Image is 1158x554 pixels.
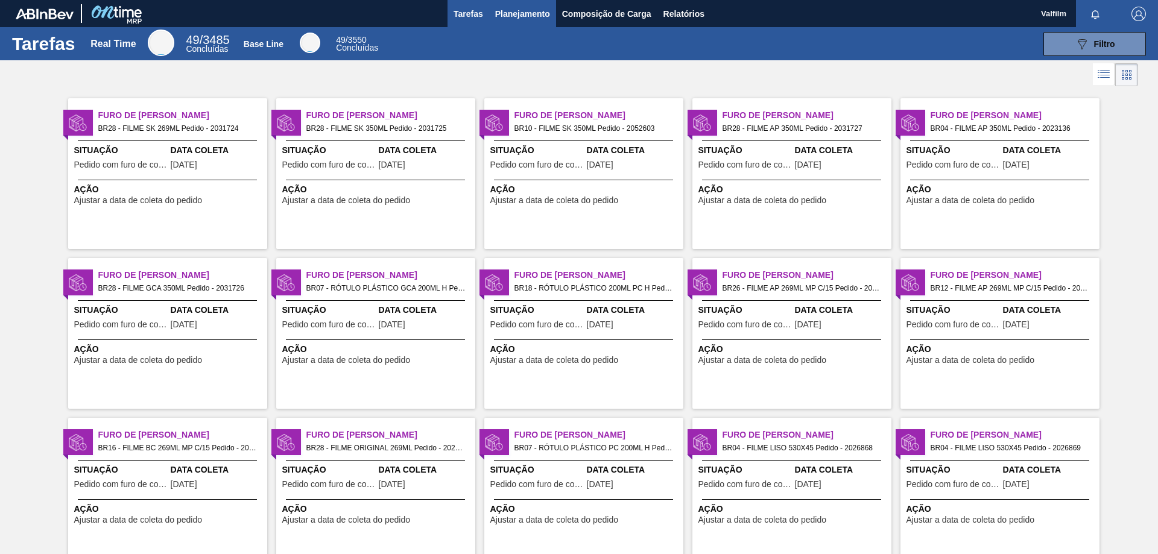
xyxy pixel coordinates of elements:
span: BR04 - FILME LISO 530X45 Pedido - 2026869 [931,441,1090,455]
span: 09/10/2025 [1003,320,1030,329]
span: Ação [74,183,264,196]
span: Furo de Coleta [514,429,683,441]
span: Situação [282,144,376,157]
span: Composição de Carga [562,7,651,21]
span: Data Coleta [795,144,888,157]
span: Furo de Coleta [306,109,475,122]
span: 49 [336,35,346,45]
img: status [69,114,87,132]
span: Situação [74,464,168,476]
span: BR28 - FILME ORIGINAL 269ML Pedido - 2026936 [306,441,466,455]
div: Base Line [336,36,378,52]
span: Ação [74,503,264,515]
span: Ação [698,503,888,515]
img: status [277,114,295,132]
img: status [277,274,295,292]
span: Ajustar a data de coleta do pedido [74,196,203,205]
div: Base Line [244,39,283,49]
span: Ação [906,343,1096,356]
span: 09/10/2025 [171,480,197,489]
h1: Tarefas [12,37,75,51]
span: Pedido com furo de coleta [282,480,376,489]
span: BR12 - FILME AP 269ML MP C/15 Pedido - 2022633 [931,282,1090,295]
span: 11/10/2025 [171,320,197,329]
span: Pedido com furo de coleta [74,160,168,169]
span: Pedido com furo de coleta [906,320,1000,329]
span: BR18 - RÓTULO PLÁSTICO 200ML PC H Pedido - 2027667 [514,282,674,295]
span: Data Coleta [587,304,680,316]
span: BR16 - FILME BC 269ML MP C/15 Pedido - 2029116 [98,441,258,455]
span: BR26 - FILME AP 269ML MP C/15 Pedido - 2017353 [723,282,882,295]
img: status [901,274,919,292]
span: 11/10/2025 [587,160,613,169]
span: Data Coleta [379,144,472,157]
span: Furo de Coleta [514,269,683,282]
span: 13/10/2025 [1003,480,1030,489]
span: Situação [698,144,792,157]
span: Furo de Coleta [931,429,1099,441]
img: status [69,274,87,292]
span: Situação [282,464,376,476]
span: Situação [490,304,584,316]
span: Pedido com furo de coleta [74,480,168,489]
span: BR04 - FILME LISO 530X45 Pedido - 2026868 [723,441,882,455]
span: Ajustar a data de coleta do pedido [490,196,619,205]
span: Situação [490,144,584,157]
span: Ajustar a data de coleta do pedido [74,356,203,365]
span: Ajustar a data de coleta do pedido [282,356,411,365]
span: Ação [490,503,680,515]
span: / 3485 [186,33,229,46]
span: Ajustar a data de coleta do pedido [906,196,1035,205]
span: Data Coleta [379,304,472,316]
span: 11/10/2025 [171,160,197,169]
span: Data Coleta [171,144,264,157]
span: Furo de Coleta [723,429,891,441]
span: Pedido com furo de coleta [282,320,376,329]
span: 11/10/2025 [795,160,821,169]
span: 14/10/2025 [379,320,405,329]
span: Situação [698,464,792,476]
span: Data Coleta [379,464,472,476]
span: Situação [74,304,168,316]
span: BR10 - FILME SK 350ML Pedido - 2052603 [514,122,674,135]
img: TNhmsLtSVTkK8tSr43FrP2fwEKptu5GPRR3wAAAABJRU5ErkJggg== [16,8,74,19]
span: Furo de Coleta [931,269,1099,282]
span: BR04 - FILME AP 350ML Pedido - 2023136 [931,122,1090,135]
span: 10/10/2025 [1003,160,1030,169]
img: status [277,433,295,452]
span: Data Coleta [1003,144,1096,157]
span: Data Coleta [171,464,264,476]
span: Data Coleta [171,304,264,316]
span: Concluídas [336,43,378,52]
span: Situação [906,304,1000,316]
span: Ação [74,343,264,356]
span: Ação [282,343,472,356]
span: Furo de Coleta [723,269,891,282]
span: Data Coleta [587,144,680,157]
img: status [693,433,711,452]
span: BR28 - FILME AP 350ML Pedido - 2031727 [723,122,882,135]
span: 49 [186,33,199,46]
span: Ajustar a data de coleta do pedido [282,196,411,205]
span: BR07 - RÓTULO PLÁSTICO PC 200ML H Pedido - 2029123 [514,441,674,455]
span: Pedido com furo de coleta [490,160,584,169]
span: Situação [282,304,376,316]
span: Data Coleta [1003,464,1096,476]
span: Situação [74,144,168,157]
span: Ação [282,503,472,515]
span: Tarefas [454,7,483,21]
span: Ajustar a data de coleta do pedido [698,356,827,365]
img: status [485,274,503,292]
span: 13/10/2025 [587,320,613,329]
span: Pedido com furo de coleta [906,160,1000,169]
span: Pedido com furo de coleta [906,480,1000,489]
button: Filtro [1043,32,1146,56]
span: 14/10/2025 [587,480,613,489]
span: Ajustar a data de coleta do pedido [282,515,411,524]
span: BR28 - FILME SK 350ML Pedido - 2031725 [306,122,466,135]
span: 13/10/2025 [795,480,821,489]
span: Pedido com furo de coleta [490,320,584,329]
div: Visão em Lista [1093,63,1115,86]
span: Ação [282,183,472,196]
span: Ação [906,183,1096,196]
